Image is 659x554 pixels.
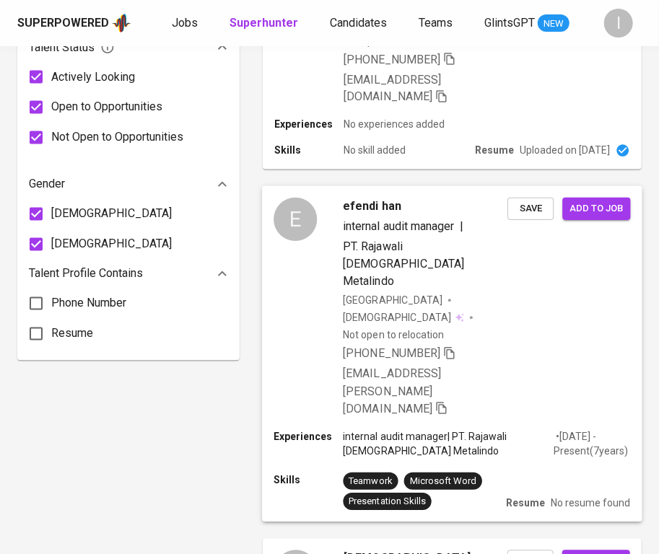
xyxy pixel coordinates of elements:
[419,16,453,30] span: Teams
[263,187,642,522] a: Eefendi haninternal audit manager|PT. Rajawali [DEMOGRAPHIC_DATA] Metalindo[GEOGRAPHIC_DATA][DEMO...
[515,201,546,217] span: Save
[604,9,633,38] div: I
[460,218,463,235] span: |
[29,39,115,56] span: Talent Status
[51,325,93,343] span: Resume
[344,367,441,415] span: [EMAIL_ADDRESS][PERSON_NAME][DOMAIN_NAME]
[230,16,298,30] b: Superhunter
[520,144,610,158] p: Uploaded on [DATE]
[562,198,630,220] button: Add to job
[344,144,406,158] p: No skill added
[172,14,201,32] a: Jobs
[29,265,143,283] p: Talent Profile Contains
[344,198,401,215] span: efendi han
[274,118,344,132] p: Experiences
[17,12,131,34] a: Superpoweredapp logo
[51,69,135,86] span: Actively Looking
[112,12,131,34] img: app logo
[344,73,441,104] span: [EMAIL_ADDRESS][DOMAIN_NAME]
[349,495,426,509] div: Presentation Skills
[507,198,554,220] button: Save
[274,198,317,241] div: E
[410,475,476,488] div: Microsoft Word
[484,16,535,30] span: GlintsGPT
[538,17,569,31] span: NEW
[344,328,444,343] p: Not open to relocation
[29,170,228,199] div: Gender
[344,429,554,458] p: internal audit manager | PT. Rajawali [DEMOGRAPHIC_DATA] Metalindo
[51,206,172,223] span: [DEMOGRAPHIC_DATA]
[51,129,183,146] span: Not Open to Opportunities
[344,311,453,325] span: [DEMOGRAPHIC_DATA]
[274,144,344,158] p: Skills
[230,14,301,32] a: Superhunter
[29,176,65,193] p: Gender
[344,53,440,66] span: [PHONE_NUMBER]
[551,496,630,510] p: No resume found
[29,260,228,289] div: Talent Profile Contains
[274,472,343,487] p: Skills
[344,239,465,288] span: PT. Rajawali [DEMOGRAPHIC_DATA] Metalindo
[29,33,228,62] div: Talent Status
[506,496,545,510] p: Resume
[349,475,393,488] div: Teamwork
[330,14,390,32] a: Candidates
[344,294,442,308] div: [GEOGRAPHIC_DATA]
[17,15,109,32] div: Superpowered
[475,144,514,158] p: Resume
[344,118,445,132] p: No experiences added
[51,295,126,312] span: Phone Number
[344,219,454,233] span: internal audit manager
[274,429,343,444] p: Experiences
[344,347,440,361] span: [PHONE_NUMBER]
[172,16,198,30] span: Jobs
[51,99,162,116] span: Open to Opportunities
[554,429,630,458] p: • [DATE] - Present ( 7 years )
[569,201,623,217] span: Add to job
[484,14,569,32] a: GlintsGPT NEW
[51,236,172,253] span: [DEMOGRAPHIC_DATA]
[419,14,455,32] a: Teams
[330,16,387,30] span: Candidates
